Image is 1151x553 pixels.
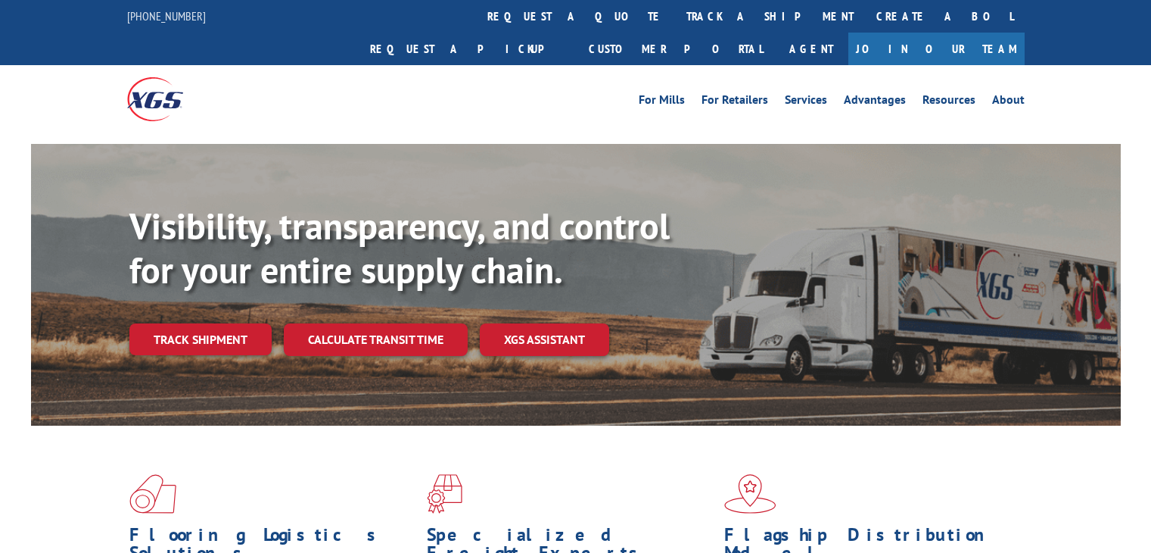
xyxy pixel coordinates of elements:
[992,94,1025,111] a: About
[701,94,768,111] a: For Retailers
[480,323,609,356] a: XGS ASSISTANT
[577,33,774,65] a: Customer Portal
[359,33,577,65] a: Request a pickup
[129,323,272,355] a: Track shipment
[129,202,670,293] b: Visibility, transparency, and control for your entire supply chain.
[724,474,776,514] img: xgs-icon-flagship-distribution-model-red
[639,94,685,111] a: For Mills
[129,474,176,514] img: xgs-icon-total-supply-chain-intelligence-red
[284,323,468,356] a: Calculate transit time
[922,94,975,111] a: Resources
[127,8,206,23] a: [PHONE_NUMBER]
[785,94,827,111] a: Services
[774,33,848,65] a: Agent
[844,94,906,111] a: Advantages
[427,474,462,514] img: xgs-icon-focused-on-flooring-red
[848,33,1025,65] a: Join Our Team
